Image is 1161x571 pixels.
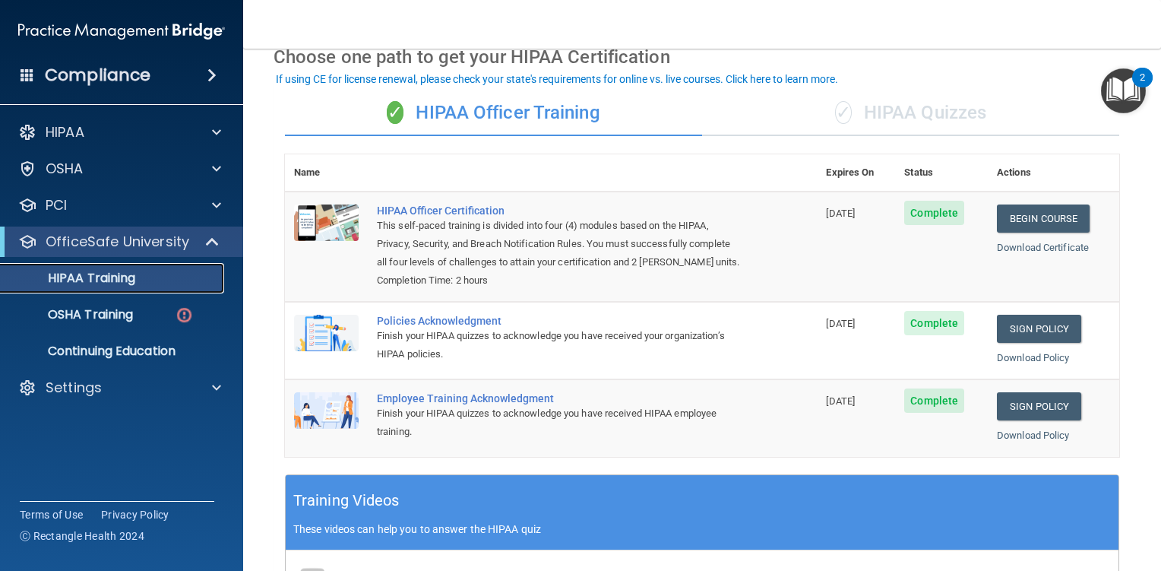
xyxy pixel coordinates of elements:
span: Ⓒ Rectangle Health 2024 [20,528,144,544]
p: Continuing Education [10,344,217,359]
th: Name [285,154,368,192]
button: If using CE for license renewal, please check your state's requirements for online vs. live cours... [274,71,840,87]
h5: Training Videos [293,487,400,514]
div: Finish your HIPAA quizzes to acknowledge you have received your organization’s HIPAA policies. [377,327,741,363]
a: OSHA [18,160,221,178]
div: Policies Acknowledgment [377,315,741,327]
p: OSHA [46,160,84,178]
div: Employee Training Acknowledgment [377,392,741,404]
p: PCI [46,196,67,214]
a: Begin Course [997,205,1090,233]
p: Settings [46,379,102,397]
div: Choose one path to get your HIPAA Certification [274,35,1131,79]
img: danger-circle.6113f641.png [175,306,194,325]
span: [DATE] [826,395,855,407]
a: Download Policy [997,352,1070,363]
a: Settings [18,379,221,397]
p: OfficeSafe University [46,233,189,251]
th: Actions [988,154,1119,192]
div: HIPAA Quizzes [702,90,1119,136]
span: Complete [904,389,964,413]
div: HIPAA Officer Training [285,90,702,136]
a: OfficeSafe University [18,233,220,251]
a: HIPAA [18,123,221,141]
h4: Compliance [45,65,150,86]
div: Finish your HIPAA quizzes to acknowledge you have received HIPAA employee training. [377,404,741,441]
span: [DATE] [826,208,855,219]
th: Expires On [817,154,895,192]
button: Open Resource Center, 2 new notifications [1101,68,1146,113]
div: 2 [1140,78,1145,97]
a: Download Certificate [997,242,1089,253]
th: Status [895,154,988,192]
span: ✓ [835,101,852,124]
div: This self-paced training is divided into four (4) modules based on the HIPAA, Privacy, Security, ... [377,217,741,271]
a: Download Policy [997,430,1070,441]
a: HIPAA Officer Certification [377,205,741,217]
div: Completion Time: 2 hours [377,271,741,290]
span: [DATE] [826,318,855,329]
a: Privacy Policy [101,507,169,522]
div: If using CE for license renewal, please check your state's requirements for online vs. live cours... [276,74,838,84]
p: HIPAA [46,123,84,141]
span: ✓ [387,101,403,124]
p: HIPAA Training [10,271,135,286]
p: These videos can help you to answer the HIPAA quiz [293,523,1111,535]
a: Terms of Use [20,507,83,522]
img: PMB logo [18,16,225,46]
span: Complete [904,311,964,335]
a: Sign Policy [997,392,1081,420]
a: PCI [18,196,221,214]
span: Complete [904,201,964,225]
a: Sign Policy [997,315,1081,343]
p: OSHA Training [10,307,133,322]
